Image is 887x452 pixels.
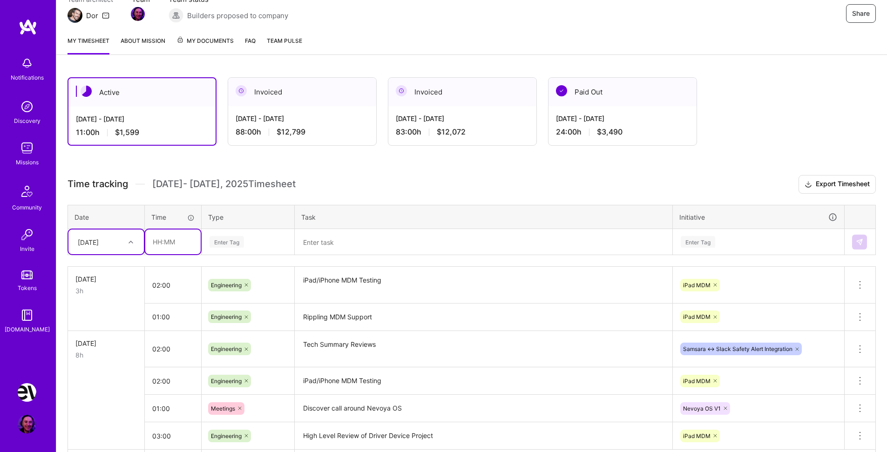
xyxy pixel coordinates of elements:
span: Team Pulse [267,37,302,44]
img: User Avatar [18,415,36,433]
textarea: Tech Summary Reviews [296,332,671,367]
th: Date [68,205,145,229]
img: Invite [18,225,36,244]
div: [DATE] - [DATE] [76,114,208,124]
div: 8h [75,350,137,360]
a: About Mission [121,36,165,54]
div: Time [151,212,195,222]
div: Enter Tag [210,235,244,249]
div: Missions [16,157,39,167]
img: Team Architect [68,8,82,23]
textarea: iPad/iPhone MDM Testing [296,268,671,303]
img: logo [19,19,37,35]
input: HH:MM [145,369,201,393]
span: Samsara <-> Slack Safety Alert Integration [683,345,792,352]
input: HH:MM [145,337,201,361]
th: Type [202,205,295,229]
span: Nevoya OS V1 [683,405,721,412]
img: Paid Out [556,85,567,96]
div: [DOMAIN_NAME] [5,324,50,334]
span: Engineering [211,313,242,320]
input: HH:MM [145,304,201,329]
img: guide book [18,306,36,324]
div: Dor [86,11,98,20]
img: Nevoya: Principal Problem Solver for Zero-Emissions Logistics Company [18,383,36,402]
div: Invoiced [228,78,376,106]
textarea: iPad/iPhone MDM Testing [296,368,671,394]
th: Task [295,205,673,229]
span: Engineering [211,378,242,385]
div: 83:00 h [396,127,529,137]
span: Engineering [211,345,242,352]
span: $1,599 [115,128,139,137]
div: [DATE] - [DATE] [556,114,689,123]
div: [DATE] - [DATE] [396,114,529,123]
img: Team Member Avatar [131,7,145,21]
input: HH:MM [145,273,201,297]
span: Engineering [211,432,242,439]
span: Time tracking [68,178,128,190]
div: Initiative [679,212,838,223]
a: My timesheet [68,36,109,54]
div: [DATE] [78,237,99,247]
input: HH:MM [145,424,201,448]
img: Invoiced [236,85,247,96]
img: bell [18,54,36,73]
div: Enter Tag [681,235,715,249]
span: Engineering [211,282,242,289]
img: discovery [18,97,36,116]
span: Meetings [211,405,235,412]
button: Share [846,4,876,23]
div: 88:00 h [236,127,369,137]
div: 3h [75,286,137,296]
span: My Documents [176,36,234,46]
span: [DATE] - [DATE] , 2025 Timesheet [152,178,296,190]
span: $12,072 [437,127,466,137]
div: Invite [20,244,34,254]
a: Team Member Avatar [132,6,144,22]
i: icon Mail [102,12,109,19]
button: Export Timesheet [799,175,876,194]
img: Active [81,86,92,97]
img: Invoiced [396,85,407,96]
textarea: Rippling MDM Support [296,304,671,330]
textarea: High Level Review of Driver Device Project [296,423,671,449]
textarea: Discover call around Nevoya OS [296,396,671,421]
img: Builders proposed to company [169,8,183,23]
div: Community [12,202,42,212]
i: icon Download [805,180,812,189]
div: Tokens [18,283,37,293]
a: Team Pulse [267,36,302,54]
a: FAQ [245,36,256,54]
div: 24:00 h [556,127,689,137]
span: $12,799 [277,127,305,137]
img: Community [16,180,38,202]
img: Submit [856,238,863,246]
div: [DATE] - [DATE] [236,114,369,123]
a: User Avatar [15,415,39,433]
div: Active [68,78,216,107]
i: icon Chevron [129,240,133,244]
a: My Documents [176,36,234,54]
input: HH:MM [145,396,201,421]
div: Notifications [11,73,44,82]
div: Invoiced [388,78,536,106]
span: Builders proposed to company [187,11,288,20]
div: [DATE] [75,338,137,348]
span: iPad MDM [683,282,711,289]
span: iPad MDM [683,313,711,320]
span: Share [852,9,870,18]
img: teamwork [18,139,36,157]
div: [DATE] [75,274,137,284]
div: 11:00 h [76,128,208,137]
img: tokens [21,270,33,279]
div: Discovery [14,116,41,126]
span: iPad MDM [683,432,711,439]
div: Paid Out [548,78,697,106]
span: iPad MDM [683,378,711,385]
a: Nevoya: Principal Problem Solver for Zero-Emissions Logistics Company [15,383,39,402]
input: HH:MM [145,229,201,254]
span: $3,490 [597,127,623,137]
